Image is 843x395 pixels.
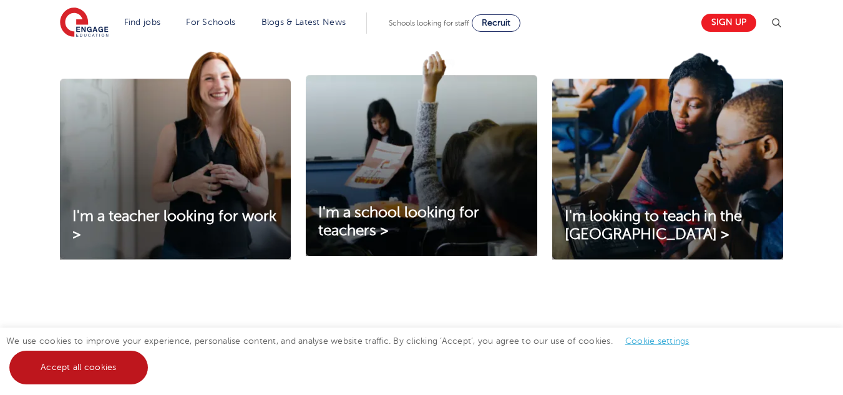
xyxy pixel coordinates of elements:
[389,19,469,27] span: Schools looking for staff
[472,14,520,32] a: Recruit
[565,208,742,243] span: I'm looking to teach in the [GEOGRAPHIC_DATA] >
[9,351,148,384] a: Accept all cookies
[124,17,161,27] a: Find jobs
[60,51,291,260] img: I'm a teacher looking for work
[72,208,276,243] span: I'm a teacher looking for work >
[701,14,756,32] a: Sign up
[552,208,783,244] a: I'm looking to teach in the [GEOGRAPHIC_DATA] >
[60,208,291,244] a: I'm a teacher looking for work >
[552,51,783,260] img: I'm looking to teach in the UK
[6,336,702,372] span: We use cookies to improve your experience, personalise content, and analyse website traffic. By c...
[625,336,690,346] a: Cookie settings
[261,17,346,27] a: Blogs & Latest News
[306,51,537,256] img: I'm a school looking for teachers
[60,7,109,39] img: Engage Education
[306,204,537,240] a: I'm a school looking for teachers >
[186,17,235,27] a: For Schools
[482,18,510,27] span: Recruit
[318,204,479,239] span: I'm a school looking for teachers >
